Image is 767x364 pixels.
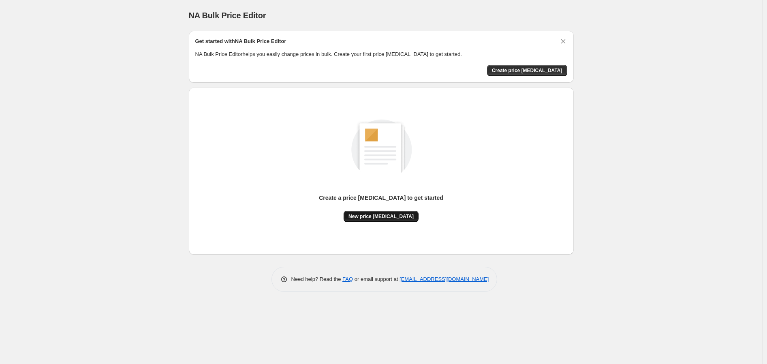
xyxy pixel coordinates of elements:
[348,213,414,220] span: New price [MEDICAL_DATA]
[492,67,562,74] span: Create price [MEDICAL_DATA]
[342,276,353,282] a: FAQ
[189,11,266,20] span: NA Bulk Price Editor
[344,211,419,222] button: New price [MEDICAL_DATA]
[195,50,567,58] p: NA Bulk Price Editor helps you easily change prices in bulk. Create your first price [MEDICAL_DAT...
[291,276,343,282] span: Need help? Read the
[353,276,400,282] span: or email support at
[487,65,567,76] button: Create price change job
[559,37,567,45] button: Dismiss card
[195,37,286,45] h2: Get started with NA Bulk Price Editor
[319,194,443,202] p: Create a price [MEDICAL_DATA] to get started
[400,276,489,282] a: [EMAIL_ADDRESS][DOMAIN_NAME]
